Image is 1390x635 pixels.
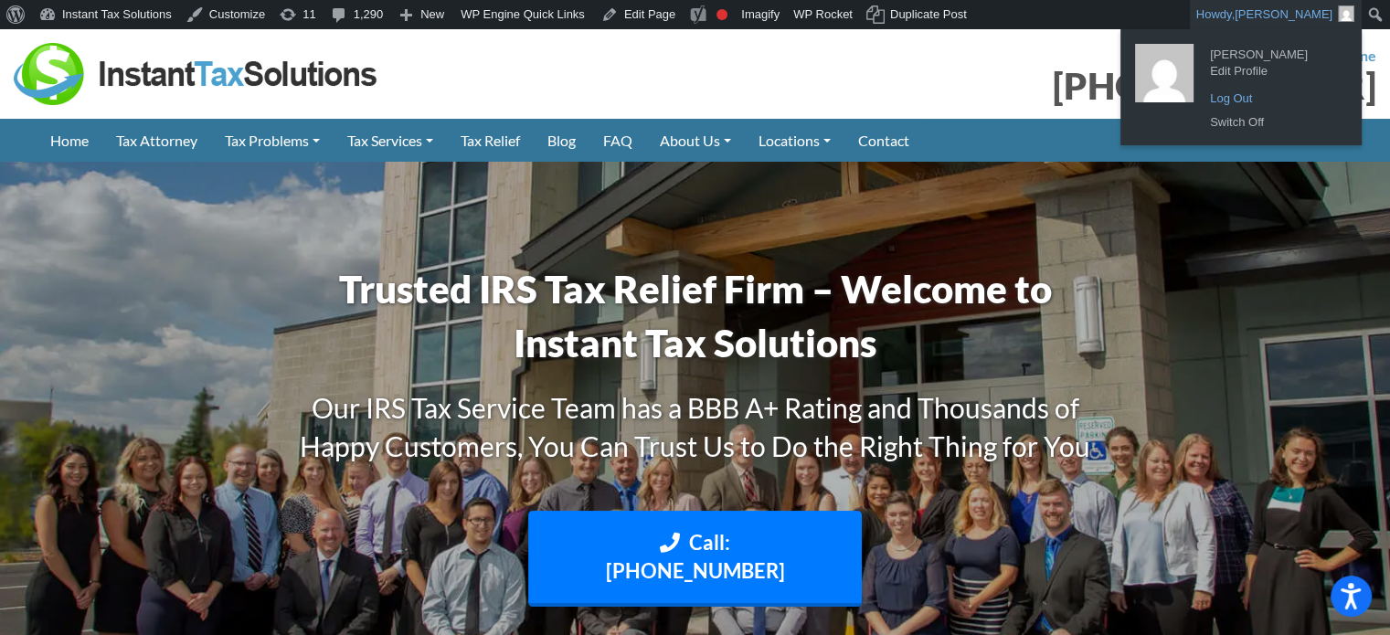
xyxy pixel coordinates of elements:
[275,388,1116,465] h3: Our IRS Tax Service Team has a BBB A+ Rating and Thousands of Happy Customers, You Can Trust Us t...
[1120,29,1362,145] ul: Howdy, Jennifer Waggoner
[334,119,447,162] a: Tax Services
[646,119,745,162] a: About Us
[528,511,863,608] a: Call: [PHONE_NUMBER]
[14,43,379,105] img: Instant Tax Solutions Logo
[534,119,589,162] a: Blog
[14,63,379,80] a: Instant Tax Solutions Logo
[1210,57,1338,73] span: Edit Profile
[1201,87,1347,111] a: Log Out
[102,119,211,162] a: Tax Attorney
[589,119,646,162] a: FAQ
[745,119,844,162] a: Locations
[1210,40,1338,57] span: [PERSON_NAME]
[709,68,1377,104] div: [PHONE_NUMBER]
[1201,111,1347,134] a: Switch Off
[1235,7,1332,21] span: [PERSON_NAME]
[716,9,727,20] div: Focus keyphrase not set
[447,119,534,162] a: Tax Relief
[275,262,1116,370] h1: Trusted IRS Tax Relief Firm – Welcome to Instant Tax Solutions
[37,119,102,162] a: Home
[844,119,923,162] a: Contact
[211,119,334,162] a: Tax Problems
